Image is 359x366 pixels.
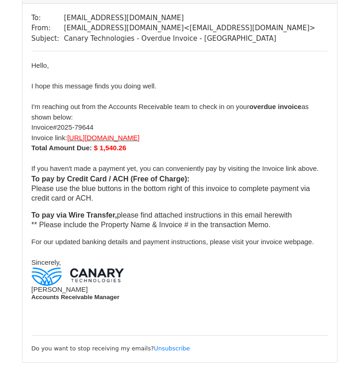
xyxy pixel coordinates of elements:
strong: To pay via Wire Transfer, [32,211,117,219]
span: Total Amount Due: [32,144,94,152]
span: Hello, [32,61,49,69]
span: Please use the blue buttons in the bottom right of this invoice to complete payment via credit ca... [32,185,310,202]
strong: overdue invoice [249,103,301,110]
li: Invoice link: [32,133,328,143]
li: 2025-79644 [32,122,328,133]
span: If you haven't made a payment yet, you can conveniently pay by visiting the Invoice link above. [32,164,319,172]
span: Sincerely, [32,258,61,266]
a: Unsubscribe [154,345,190,352]
td: From: [32,23,64,33]
span: For our updated banking details and payment instructions, please visit your invoice webpage. [32,238,314,246]
img: c29b55174a6d10e35b8ed12ea38c4a16ab5ad042.png [32,268,124,286]
td: [EMAIL_ADDRESS][DOMAIN_NAME] < [EMAIL_ADDRESS][DOMAIN_NAME] > [64,23,316,33]
span: Accounts Receivable Manager [32,294,120,300]
td: Subject: [32,33,64,44]
td: To: [32,13,64,23]
iframe: Chat Widget [313,322,359,366]
font: [URL][DOMAIN_NAME] [67,134,139,142]
td: Canary Technologies - Overdue Invoice - [GEOGRAPHIC_DATA] [64,33,316,44]
span: To pay by Credit Card / ACH (Free of Charge): [32,175,190,183]
span: please find attached instructions in this email herewith [32,211,292,219]
font: $ 1,540.26 [94,144,128,152]
span: Invoice# [32,123,57,131]
span: I hope this message finds you doing well. [32,82,157,90]
small: Do you want to stop receiving my emails? [32,345,190,352]
span: I'm reaching out from the Accounts Receivable team to check in on your as shown below: [32,103,309,121]
td: [EMAIL_ADDRESS][DOMAIN_NAME] [64,13,316,23]
span: [PERSON_NAME] [32,285,88,293]
span: ** Please include the Property Name & Invoice # in the transaction Memo. [32,221,271,229]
